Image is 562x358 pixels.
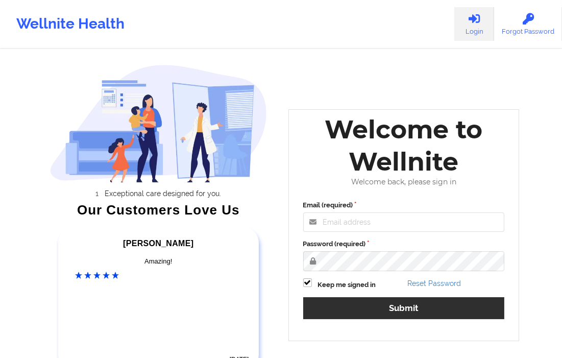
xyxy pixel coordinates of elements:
[50,205,267,215] div: Our Customers Love Us
[454,7,494,41] a: Login
[303,239,505,249] label: Password (required)
[296,113,512,178] div: Welcome to Wellnite
[303,297,505,319] button: Submit
[303,212,505,232] input: Email address
[296,178,512,186] div: Welcome back, please sign in
[318,280,376,290] label: Keep me signed in
[303,200,505,210] label: Email (required)
[75,256,242,267] div: Amazing!
[50,64,267,182] img: wellnite-auth-hero_200.c722682e.png
[59,189,267,198] li: Exceptional care designed for you.
[407,279,461,288] a: Reset Password
[494,7,562,41] a: Forgot Password
[123,239,193,248] span: [PERSON_NAME]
